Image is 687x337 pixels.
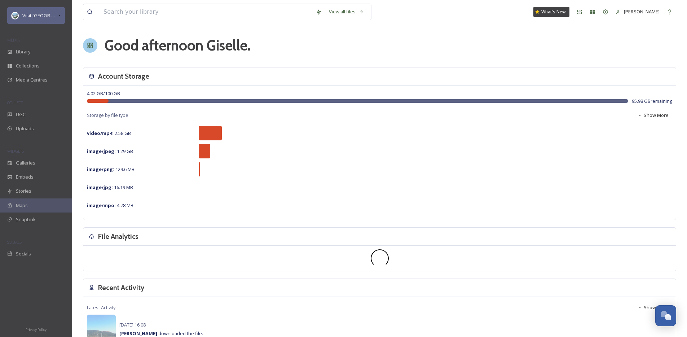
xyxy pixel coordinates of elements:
[624,8,660,15] span: [PERSON_NAME]
[87,166,135,172] span: 129.6 MB
[87,184,133,191] span: 16.19 MB
[87,202,133,209] span: 4.78 MB
[87,166,114,172] strong: image/png :
[87,90,120,97] span: 4.02 GB / 100 GB
[634,108,672,122] button: Show More
[16,159,35,166] span: Galleries
[16,216,36,223] span: SnapLink
[87,148,133,154] span: 1.29 GB
[100,4,312,20] input: Search your library
[16,76,48,83] span: Media Centres
[16,62,40,69] span: Collections
[22,12,92,19] span: Visit [GEOGRAPHIC_DATA] Parks
[98,71,149,82] h3: Account Storage
[632,98,672,105] span: 95.98 GB remaining
[16,202,28,209] span: Maps
[16,111,26,118] span: UGC
[119,330,203,337] span: downloaded the file.
[98,283,144,293] h3: Recent Activity
[7,100,23,105] span: COLLECT
[612,5,663,19] a: [PERSON_NAME]
[16,174,34,180] span: Embeds
[87,130,114,136] strong: video/mp4 :
[16,188,31,194] span: Stories
[87,112,128,119] span: Storage by file type
[16,125,34,132] span: Uploads
[87,148,116,154] strong: image/jpeg :
[87,202,116,209] strong: image/mpo :
[26,325,47,333] a: Privacy Policy
[98,231,138,242] h3: File Analytics
[87,304,115,311] span: Latest Activity
[7,148,24,154] span: WIDGETS
[16,250,31,257] span: Socials
[105,35,251,56] h1: Good afternoon Giselle .
[634,301,672,315] button: Show More
[7,37,20,43] span: MEDIA
[12,12,19,19] img: download.png
[7,239,22,245] span: SOCIALS
[26,327,47,332] span: Privacy Policy
[16,48,30,55] span: Library
[325,5,367,19] a: View all files
[87,184,113,191] strong: image/jpg :
[87,130,131,136] span: 2.58 GB
[119,321,146,328] span: [DATE] 16:08
[655,305,676,326] button: Open Chat
[119,330,157,337] strong: [PERSON_NAME]
[533,7,569,17] a: What's New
